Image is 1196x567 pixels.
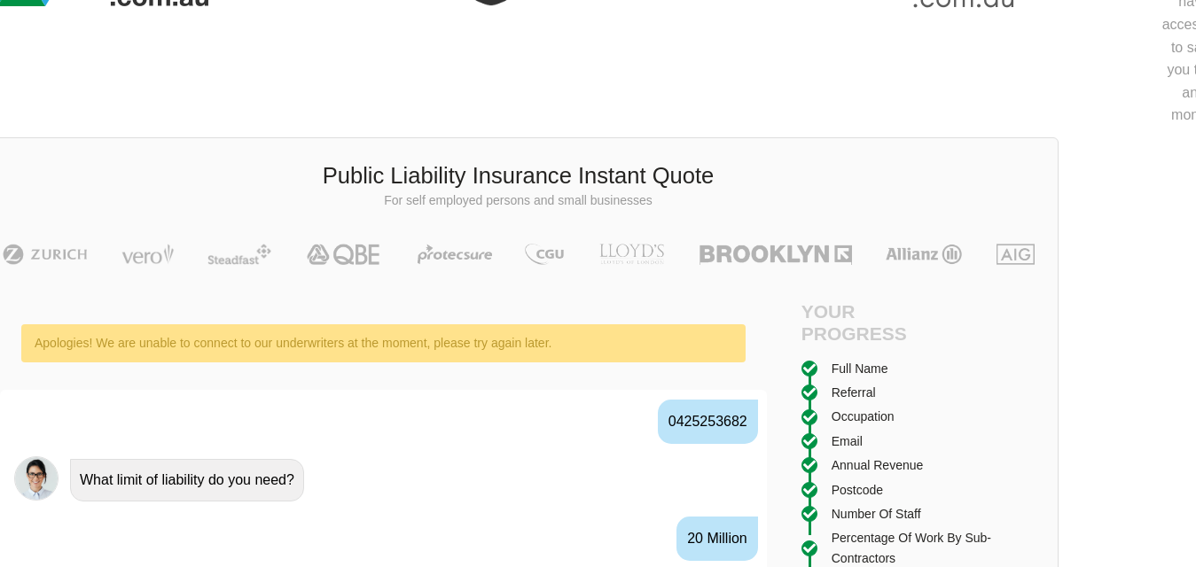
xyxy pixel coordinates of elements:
[590,244,675,265] img: LLOYD's | Public Liability Insurance
[877,244,971,265] img: Allianz | Public Liability Insurance
[801,300,923,345] h4: Your Progress
[658,400,758,444] div: 0425253682
[113,244,182,265] img: Vero | Public Liability Insurance
[989,244,1042,265] img: AIG | Public Liability Insurance
[296,244,392,265] img: QBE | Public Liability Insurance
[200,244,278,265] img: Steadfast | Public Liability Insurance
[832,407,895,426] div: Occupation
[832,383,876,402] div: Referral
[832,455,924,475] div: Annual Revenue
[832,480,883,500] div: Postcode
[832,359,888,378] div: Full Name
[832,504,921,524] div: Number of staff
[692,244,858,265] img: Brooklyn | Public Liability Insurance
[35,333,732,353] div: Apologies! We are unable to connect to our underwriters at the moment, please try again later.
[676,517,758,561] div: 20 Million
[410,244,500,265] img: Protecsure | Public Liability Insurance
[70,459,304,501] div: What limit of liability do you need?
[832,431,863,451] div: Email
[518,244,571,265] img: CGU | Public Liability Insurance
[14,456,59,501] img: Chatbot | PLI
